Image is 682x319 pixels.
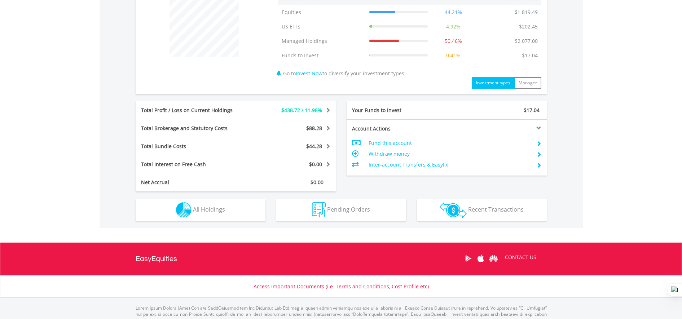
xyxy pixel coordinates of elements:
td: $17.04 [518,48,541,63]
span: Recent Transactions [468,205,524,213]
td: Withdraw money [369,149,531,159]
a: CONTACT US [500,247,541,267]
td: Equities [278,5,366,19]
td: 44.21% [431,5,475,19]
div: Net Accrual [136,179,252,186]
img: transactions-zar-wht.png [440,202,467,218]
span: $17.04 [524,107,540,114]
span: $438.72 / 11.98% [281,107,322,114]
td: US ETFs [278,19,366,34]
a: Access Important Documents (i.e. Terms and Conditions, Cost Profile etc) [254,283,429,290]
button: Recent Transactions [417,199,547,221]
td: Managed Holdings [278,34,366,48]
a: EasyEquities [136,243,177,275]
a: Invest Now [296,70,322,77]
a: Google Play [462,247,475,270]
div: Your Funds to Invest [347,107,447,114]
button: Investment types [472,77,515,89]
span: Pending Orders [327,205,370,213]
td: $202.45 [515,19,541,34]
button: Manager [514,77,541,89]
td: $1 819.49 [511,5,541,19]
td: 0.41% [431,48,475,63]
td: Inter-account Transfers & EasyFx [369,159,531,170]
td: 4.92% [431,19,475,34]
div: Total Brokerage and Statutory Costs [136,125,252,132]
div: Total Profit / Loss on Current Holdings [136,107,252,114]
span: $44.28 [306,143,322,150]
td: Fund this account [369,138,531,149]
div: Total Bundle Costs [136,143,252,150]
img: pending_instructions-wht.png [312,202,326,218]
img: holdings-wht.png [176,202,192,218]
div: Total Interest on Free Cash [136,161,252,168]
span: $0.00 [309,161,322,168]
button: Pending Orders [276,199,406,221]
td: 50.46% [431,34,475,48]
a: Huawei [487,247,500,270]
div: Account Actions [347,125,447,132]
td: $2 077.00 [511,34,541,48]
span: All Holdings [193,205,225,213]
button: All Holdings [136,199,265,221]
span: $88.28 [306,125,322,132]
a: Apple [475,247,487,270]
span: $0.00 [311,179,324,186]
td: Funds to Invest [278,48,366,63]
